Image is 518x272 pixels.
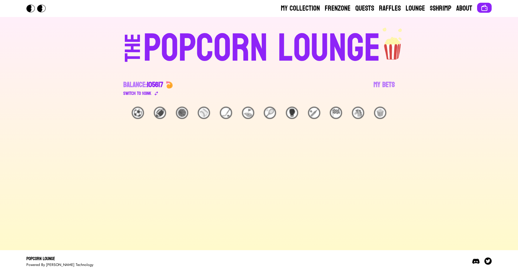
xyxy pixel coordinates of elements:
[26,5,51,12] img: Popcorn
[220,107,232,119] div: 🏒
[286,107,298,119] div: 🥊
[355,4,374,13] a: Quests
[281,4,320,13] a: My Collection
[122,34,144,74] div: THE
[242,107,254,119] div: ⛳️
[308,107,320,119] div: 🏏
[374,80,395,97] a: My Bets
[374,107,386,119] div: 🍿
[380,27,405,61] img: popcorn
[132,107,144,119] div: ⚽️
[26,255,93,262] div: Popcorn Lounge
[123,80,163,90] div: Balance:
[325,4,350,13] a: Frenzone
[166,81,173,89] img: 🍤
[143,29,380,68] div: POPCORN LOUNGE
[123,90,151,97] div: Switch to $ OINK
[379,4,401,13] a: Raffles
[330,107,342,119] div: 🏁
[406,4,425,13] a: Lounge
[484,257,492,265] img: Twitter
[430,4,451,13] a: $Shrimp
[147,78,163,91] span: 105617
[456,4,472,13] a: About
[176,107,188,119] div: 🏀
[198,107,210,119] div: ⚾️
[352,107,364,119] div: 🐴
[72,27,446,68] a: THEPOPCORN LOUNGEpopcorn
[472,257,480,265] img: Discord
[481,4,488,12] img: Connect wallet
[154,107,166,119] div: 🏈
[26,262,93,267] div: Powered By [PERSON_NAME] Technology
[264,107,276,119] div: 🎾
